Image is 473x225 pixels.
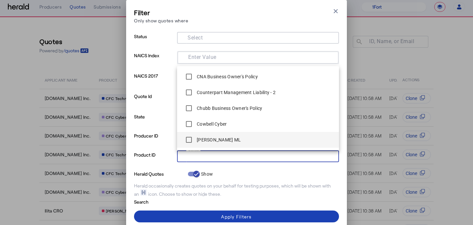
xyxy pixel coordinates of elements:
p: NAICS 2017 [134,71,174,92]
label: Chubb Business Owner's Policy [195,105,262,112]
button: Apply Filters [134,211,339,222]
p: Producer ID [134,131,174,150]
label: CNA Business Owner's Policy [195,73,258,80]
mat-label: Select [188,35,203,41]
p: Product ID [134,150,174,169]
div: Apply Filters [221,213,252,220]
mat-chip-grid: Selection [182,33,334,41]
p: State [134,112,174,131]
p: NAICS Index [134,51,174,71]
p: Search [134,197,185,205]
p: Herald Quotes [134,169,185,177]
label: Counterpart Management Liability - 2 [195,89,276,96]
label: Show [200,171,213,177]
p: Status [134,32,174,51]
p: Quote Id [134,92,174,112]
p: Only show quotes where [134,17,188,24]
mat-chip-grid: Selection [182,152,334,160]
div: Herald occasionally creates quotes on your behalf for testing purposes, which will be shown with ... [134,183,339,197]
mat-label: Enter Value [188,54,216,60]
h3: Filter [134,8,188,17]
label: Cowbell Cyber [195,121,227,127]
mat-chip-grid: Selection [183,53,333,61]
label: [PERSON_NAME] ML [195,137,241,143]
